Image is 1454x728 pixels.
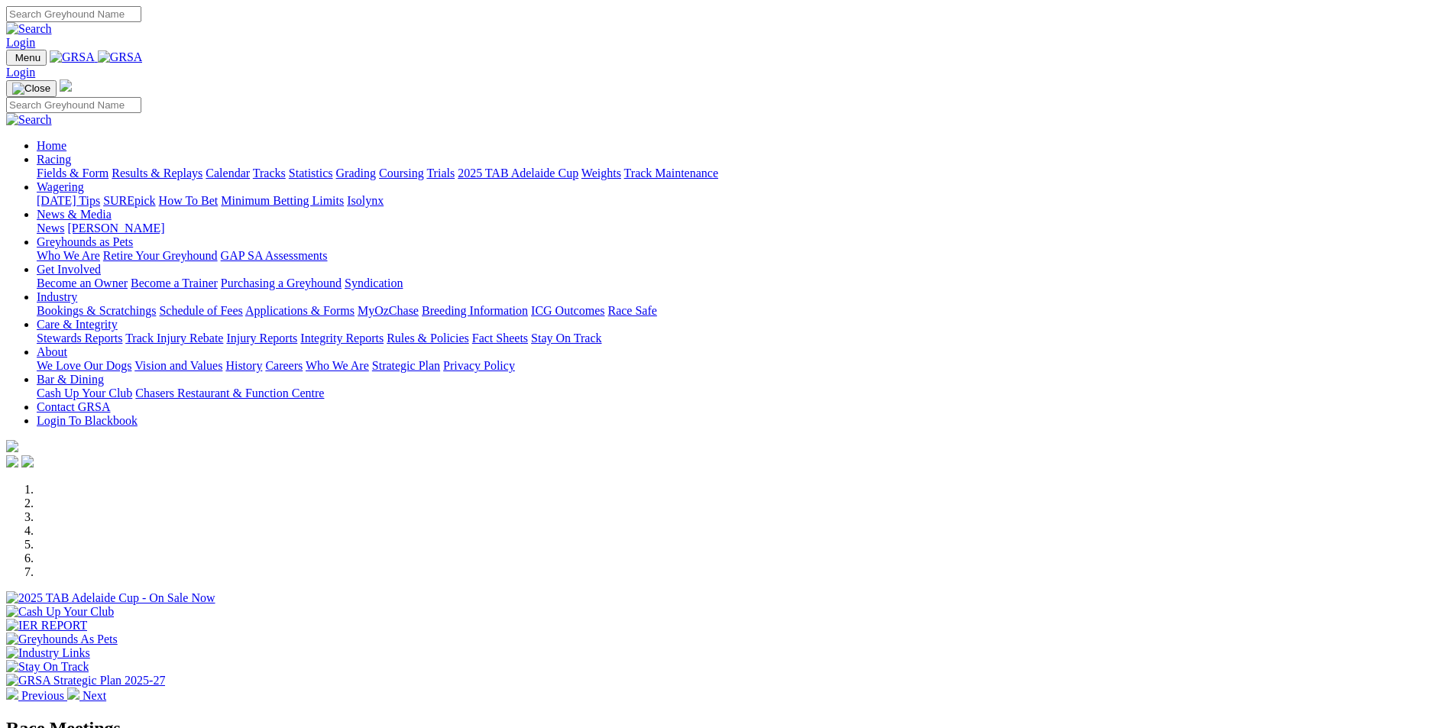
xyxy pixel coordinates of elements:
[306,359,369,372] a: Who We Are
[103,194,155,207] a: SUREpick
[37,194,1448,208] div: Wagering
[426,167,455,180] a: Trials
[12,83,50,95] img: Close
[531,332,601,345] a: Stay On Track
[37,222,1448,235] div: News & Media
[221,277,342,290] a: Purchasing a Greyhound
[336,167,376,180] a: Grading
[358,304,419,317] a: MyOzChase
[6,688,18,700] img: chevron-left-pager-white.svg
[67,688,79,700] img: chevron-right-pager-white.svg
[159,194,219,207] a: How To Bet
[125,332,223,345] a: Track Injury Rebate
[37,304,156,317] a: Bookings & Scratchings
[37,249,100,262] a: Who We Are
[37,332,1448,345] div: Care & Integrity
[83,689,106,702] span: Next
[265,359,303,372] a: Careers
[103,249,218,262] a: Retire Your Greyhound
[221,194,344,207] a: Minimum Betting Limits
[131,277,218,290] a: Become a Trainer
[37,290,77,303] a: Industry
[112,167,202,180] a: Results & Replays
[159,304,242,317] a: Schedule of Fees
[37,359,131,372] a: We Love Our Dogs
[607,304,656,317] a: Race Safe
[206,167,250,180] a: Calendar
[6,97,141,113] input: Search
[6,440,18,452] img: logo-grsa-white.png
[443,359,515,372] a: Privacy Policy
[6,6,141,22] input: Search
[624,167,718,180] a: Track Maintenance
[289,167,333,180] a: Statistics
[37,414,138,427] a: Login To Blackbook
[6,605,114,619] img: Cash Up Your Club
[245,304,355,317] a: Applications & Forms
[37,167,1448,180] div: Racing
[37,387,132,400] a: Cash Up Your Club
[372,359,440,372] a: Strategic Plan
[6,591,215,605] img: 2025 TAB Adelaide Cup - On Sale Now
[6,633,118,646] img: Greyhounds As Pets
[134,359,222,372] a: Vision and Values
[37,208,112,221] a: News & Media
[253,167,286,180] a: Tracks
[300,332,384,345] a: Integrity Reports
[67,689,106,702] a: Next
[472,332,528,345] a: Fact Sheets
[37,235,133,248] a: Greyhounds as Pets
[531,304,604,317] a: ICG Outcomes
[37,222,64,235] a: News
[345,277,403,290] a: Syndication
[37,167,108,180] a: Fields & Form
[37,318,118,331] a: Care & Integrity
[458,167,578,180] a: 2025 TAB Adelaide Cup
[37,180,84,193] a: Wagering
[6,66,35,79] a: Login
[37,277,1448,290] div: Get Involved
[37,387,1448,400] div: Bar & Dining
[221,249,328,262] a: GAP SA Assessments
[21,455,34,468] img: twitter.svg
[135,387,324,400] a: Chasers Restaurant & Function Centre
[387,332,469,345] a: Rules & Policies
[37,153,71,166] a: Racing
[60,79,72,92] img: logo-grsa-white.png
[37,359,1448,373] div: About
[37,139,66,152] a: Home
[225,359,262,372] a: History
[98,50,143,64] img: GRSA
[226,332,297,345] a: Injury Reports
[422,304,528,317] a: Breeding Information
[6,22,52,36] img: Search
[6,36,35,49] a: Login
[6,674,165,688] img: GRSA Strategic Plan 2025-27
[37,332,122,345] a: Stewards Reports
[37,373,104,386] a: Bar & Dining
[581,167,621,180] a: Weights
[37,249,1448,263] div: Greyhounds as Pets
[37,400,110,413] a: Contact GRSA
[50,50,95,64] img: GRSA
[37,304,1448,318] div: Industry
[15,52,40,63] span: Menu
[6,50,47,66] button: Toggle navigation
[6,113,52,127] img: Search
[379,167,424,180] a: Coursing
[37,277,128,290] a: Become an Owner
[6,455,18,468] img: facebook.svg
[347,194,384,207] a: Isolynx
[37,345,67,358] a: About
[37,263,101,276] a: Get Involved
[37,194,100,207] a: [DATE] Tips
[6,619,87,633] img: IER REPORT
[6,689,67,702] a: Previous
[6,660,89,674] img: Stay On Track
[6,646,90,660] img: Industry Links
[6,80,57,97] button: Toggle navigation
[67,222,164,235] a: [PERSON_NAME]
[21,689,64,702] span: Previous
